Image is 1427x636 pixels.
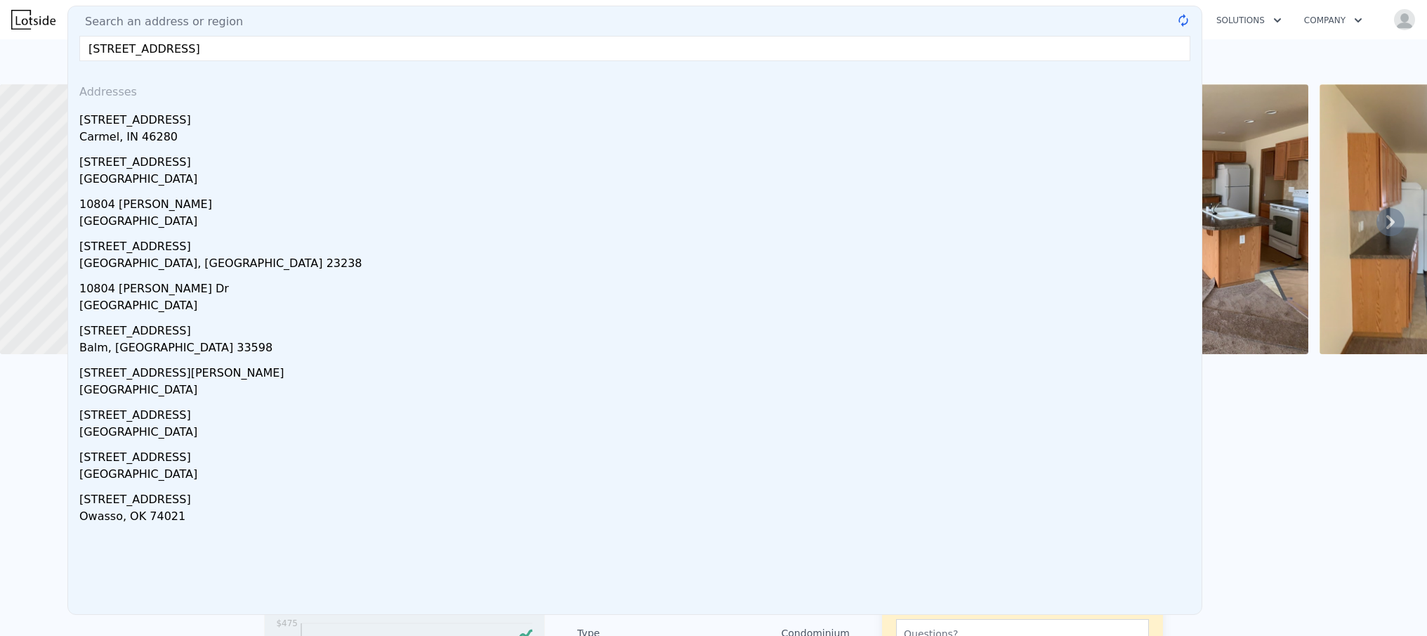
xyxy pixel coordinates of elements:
button: Company [1293,8,1374,33]
div: [STREET_ADDRESS] [79,401,1196,424]
div: 10804 [PERSON_NAME] [79,190,1196,213]
span: Search an address or region [74,13,243,30]
div: [STREET_ADDRESS] [79,148,1196,171]
div: [GEOGRAPHIC_DATA] [79,171,1196,190]
input: Enter an address, city, region, neighborhood or zip code [79,36,1190,61]
div: [STREET_ADDRESS] [79,317,1196,339]
div: [GEOGRAPHIC_DATA] [79,213,1196,233]
div: [STREET_ADDRESS] [79,443,1196,466]
div: [GEOGRAPHIC_DATA] [79,466,1196,486]
div: [GEOGRAPHIC_DATA] [79,382,1196,401]
div: [GEOGRAPHIC_DATA], [GEOGRAPHIC_DATA] 23238 [79,255,1196,275]
img: Lotside [11,10,55,30]
div: Carmel, IN 46280 [79,129,1196,148]
div: [GEOGRAPHIC_DATA] [79,297,1196,317]
button: Solutions [1205,8,1293,33]
div: [STREET_ADDRESS][PERSON_NAME] [79,359,1196,382]
div: [STREET_ADDRESS] [79,486,1196,508]
div: [GEOGRAPHIC_DATA] [79,424,1196,443]
div: 10804 [PERSON_NAME] Dr [79,275,1196,297]
div: Owasso, OK 74021 [79,508,1196,528]
div: Addresses [74,72,1196,106]
div: [STREET_ADDRESS] [79,233,1196,255]
img: avatar [1393,8,1416,31]
div: [STREET_ADDRESS] [79,106,1196,129]
div: Balm, [GEOGRAPHIC_DATA] 33598 [79,339,1196,359]
tspan: $475 [276,618,298,628]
